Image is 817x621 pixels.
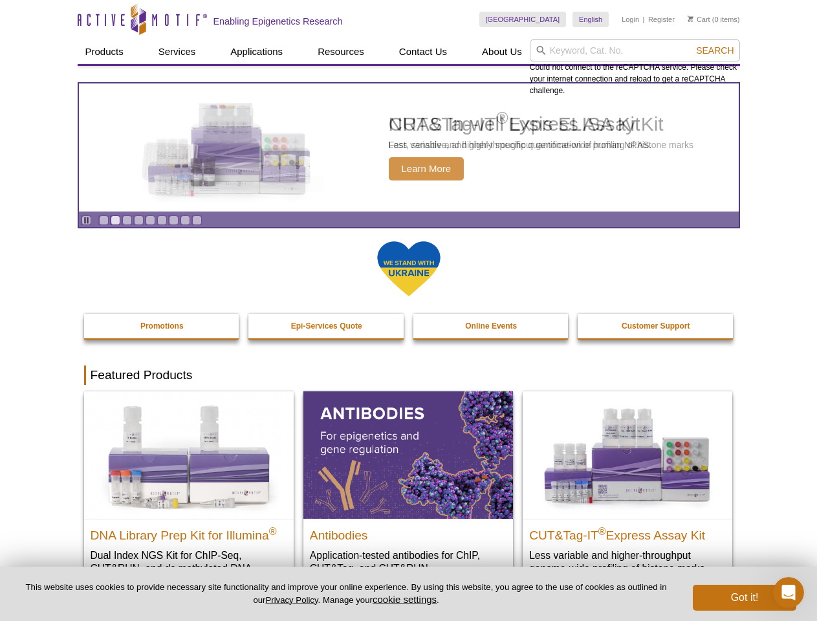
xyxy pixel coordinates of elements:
[111,215,120,225] a: Go to slide 2
[99,215,109,225] a: Go to slide 1
[248,314,405,338] a: Epi-Services Quote
[389,114,652,134] h2: NRAS In-well Lysis ELISA Kit
[146,215,155,225] a: Go to slide 5
[578,314,734,338] a: Customer Support
[530,39,740,61] input: Keyword, Cat. No.
[688,16,693,22] img: Your Cart
[192,215,202,225] a: Go to slide 9
[643,12,645,27] li: |
[269,525,277,536] sup: ®
[529,549,726,575] p: Less variable and higher-throughput genome-wide profiling of histone marks​.
[82,215,91,225] a: Toggle autoplay
[310,523,507,542] h2: Antibodies
[180,215,190,225] a: Go to slide 8
[523,391,732,587] a: CUT&Tag-IT® Express Assay Kit CUT&Tag-IT®Express Assay Kit Less variable and higher-throughput ge...
[523,391,732,518] img: CUT&Tag-IT® Express Assay Kit
[465,321,517,331] strong: Online Events
[265,595,318,605] a: Privacy Policy
[303,391,513,587] a: All Antibodies Antibodies Application-tested antibodies for ChIP, CUT&Tag, and CUT&RUN.
[572,12,609,27] a: English
[84,314,241,338] a: Promotions
[693,585,796,611] button: Got it!
[376,240,441,298] img: We Stand With Ukraine
[688,12,740,27] li: (0 items)
[622,15,639,24] a: Login
[310,549,507,575] p: Application-tested antibodies for ChIP, CUT&Tag, and CUT&RUN.
[169,215,179,225] a: Go to slide 7
[622,321,690,331] strong: Customer Support
[291,321,362,331] strong: Epi-Services Quote
[648,15,675,24] a: Register
[529,523,726,542] h2: CUT&Tag-IT Express Assay Kit
[79,83,739,212] article: NRAS In-well Lysis ELISA Kit
[130,103,324,192] img: NRAS In-well Lysis ELISA Kit
[688,15,710,24] a: Cart
[373,594,437,605] button: cookie settings
[389,139,652,151] p: Fast, sensitive, and highly specific quantification of human NRAS.
[213,16,343,27] h2: Enabling Epigenetics Research
[21,582,671,606] p: This website uses cookies to provide necessary site functionality and improve your online experie...
[773,577,804,608] iframe: Intercom live chat
[692,45,737,56] button: Search
[223,39,290,64] a: Applications
[140,321,184,331] strong: Promotions
[310,39,372,64] a: Resources
[151,39,204,64] a: Services
[598,525,606,536] sup: ®
[84,365,734,385] h2: Featured Products
[122,215,132,225] a: Go to slide 3
[413,314,570,338] a: Online Events
[91,523,287,542] h2: DNA Library Prep Kit for Illumina
[474,39,530,64] a: About Us
[79,83,739,212] a: NRAS In-well Lysis ELISA Kit NRAS In-well Lysis ELISA Kit Fast, sensitive, and highly specific qu...
[479,12,567,27] a: [GEOGRAPHIC_DATA]
[303,391,513,518] img: All Antibodies
[157,215,167,225] a: Go to slide 6
[78,39,131,64] a: Products
[389,157,464,180] span: Learn More
[696,45,734,56] span: Search
[84,391,294,518] img: DNA Library Prep Kit for Illumina
[391,39,455,64] a: Contact Us
[91,549,287,588] p: Dual Index NGS Kit for ChIP-Seq, CUT&RUN, and ds methylated DNA assays.
[84,391,294,600] a: DNA Library Prep Kit for Illumina DNA Library Prep Kit for Illumina® Dual Index NGS Kit for ChIP-...
[530,39,740,96] div: Could not connect to the reCAPTCHA service. Please check your internet connection and reload to g...
[134,215,144,225] a: Go to slide 4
